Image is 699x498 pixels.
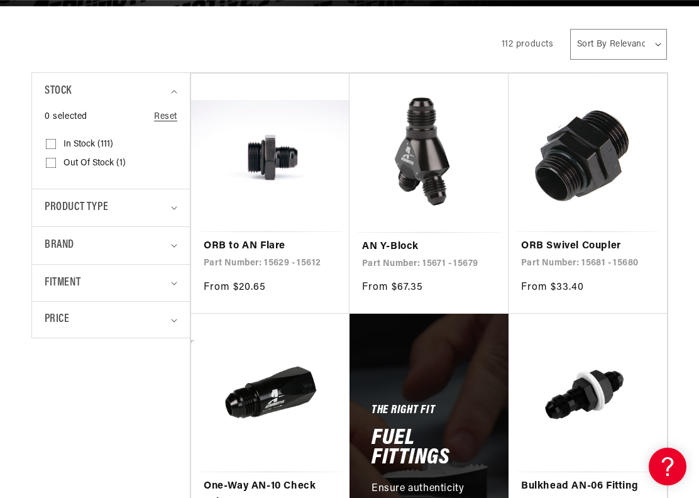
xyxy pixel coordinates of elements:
summary: Brand (0 selected) [45,227,177,264]
span: In stock (111) [63,139,113,150]
summary: Fitment (0 selected) [45,265,177,302]
h5: The Right Fit [372,406,435,416]
summary: Stock (0 selected) [45,73,177,110]
span: Price [45,311,69,328]
span: Out of stock (1) [63,158,126,169]
a: ORB to AN Flare [204,238,337,255]
a: ORB Swivel Coupler [521,238,654,255]
span: Product type [45,199,108,217]
a: AN Y-Block [362,239,496,255]
summary: Price [45,302,177,338]
a: Reset [154,110,177,124]
span: 112 products [502,40,554,49]
span: Fitment [45,274,80,292]
h2: Fuel Fittings [372,429,487,468]
summary: Product type (0 selected) [45,189,177,226]
span: 0 selected [45,110,87,124]
a: Bulkhead AN-06 Fitting [521,479,654,495]
span: Stock [45,82,72,101]
span: Brand [45,236,74,255]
